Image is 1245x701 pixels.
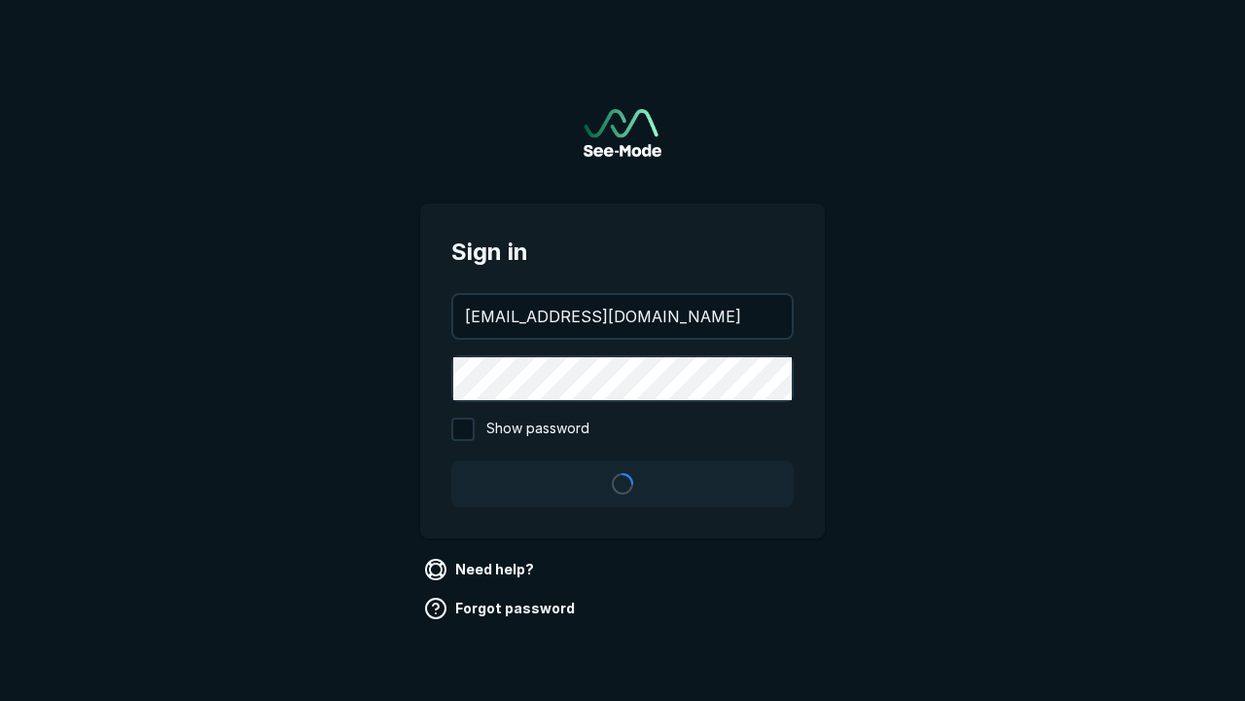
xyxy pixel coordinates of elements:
a: Forgot password [420,593,583,624]
input: your@email.com [453,295,792,338]
span: Sign in [451,235,794,270]
img: See-Mode Logo [584,109,661,157]
a: Go to sign in [584,109,661,157]
span: Show password [486,418,589,441]
a: Need help? [420,554,542,585]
